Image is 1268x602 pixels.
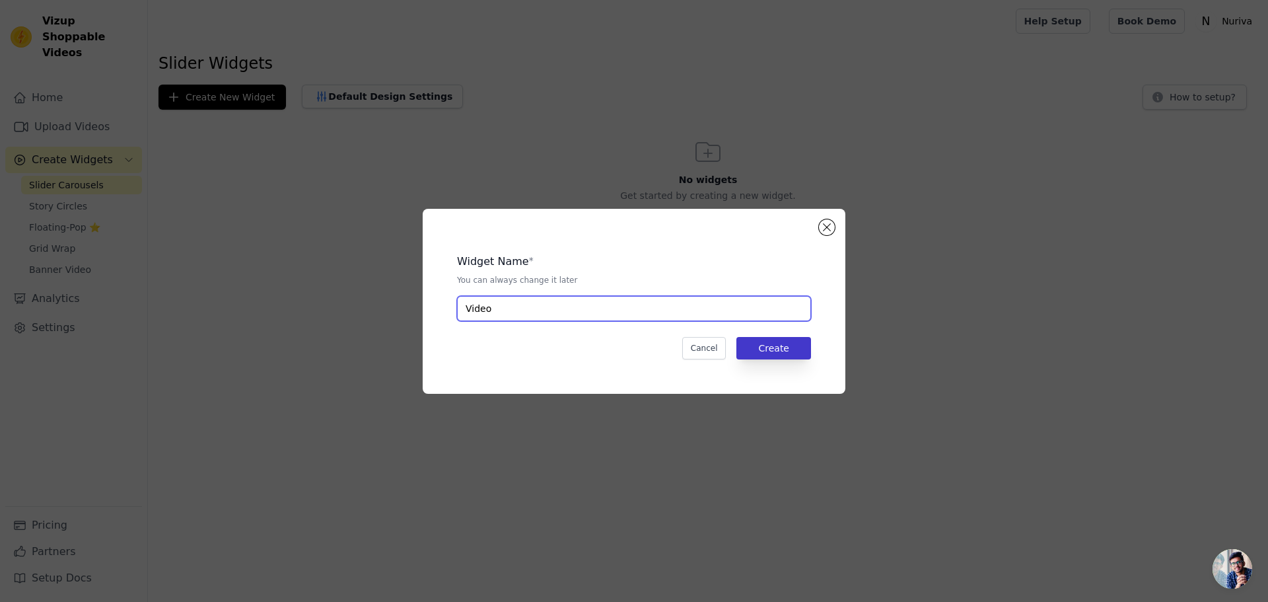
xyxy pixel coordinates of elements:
p: You can always change it later [457,275,811,285]
button: Close modal [819,219,835,235]
button: Cancel [682,337,726,359]
div: Chat abierto [1213,549,1252,589]
legend: Widget Name [457,254,529,270]
button: Create [736,337,811,359]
